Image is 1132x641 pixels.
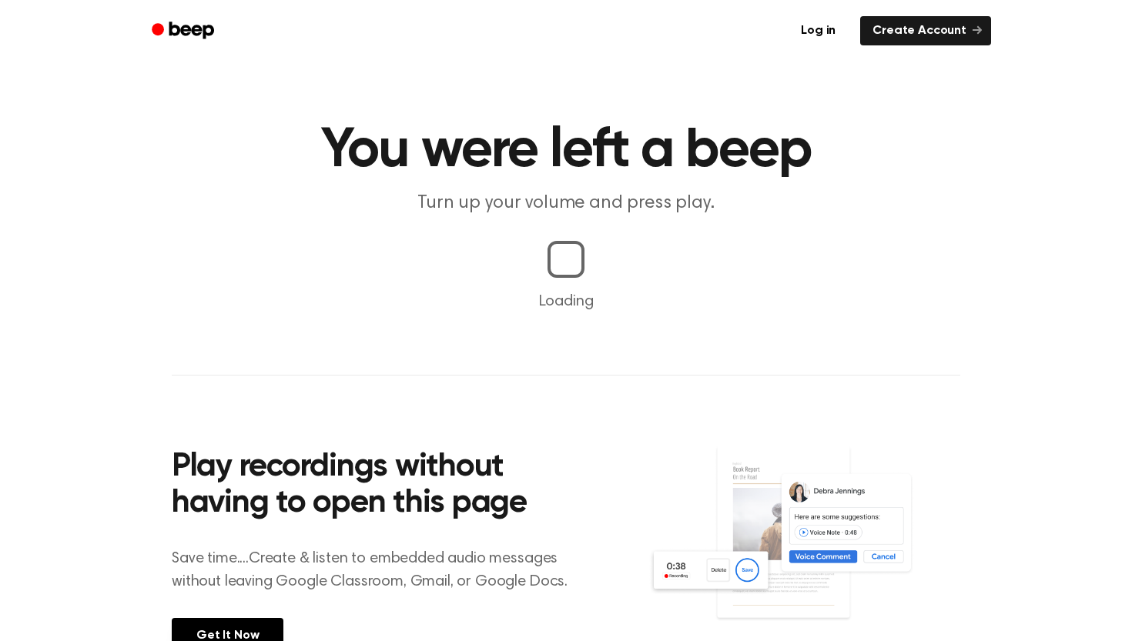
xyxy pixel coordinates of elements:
[172,547,587,593] p: Save time....Create & listen to embedded audio messages without leaving Google Classroom, Gmail, ...
[785,13,851,48] a: Log in
[172,123,960,179] h1: You were left a beep
[172,449,587,522] h2: Play recordings without having to open this page
[860,16,991,45] a: Create Account
[141,16,228,46] a: Beep
[18,290,1114,313] p: Loading
[270,191,862,216] p: Turn up your volume and press play.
